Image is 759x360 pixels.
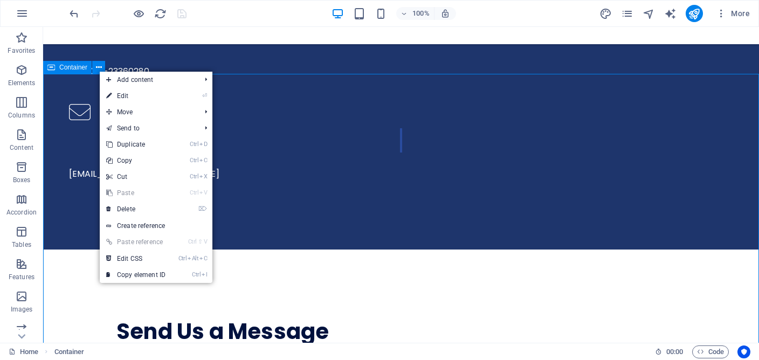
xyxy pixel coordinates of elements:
[100,185,172,201] a: CtrlVPaste
[686,5,703,22] button: publish
[199,141,207,148] i: D
[100,120,196,136] a: Send to
[178,255,187,262] i: Ctrl
[100,104,196,120] span: Move
[100,201,172,217] a: ⌦Delete
[202,271,207,278] i: I
[8,46,35,55] p: Favorites
[202,92,207,99] i: ⏎
[154,8,167,20] i: Reload page
[599,7,612,20] button: design
[68,8,80,20] i: Undo: Change email text (Ctrl+Z)
[154,7,167,20] button: reload
[9,273,34,281] p: Features
[100,267,172,283] a: CtrlICopy element ID
[100,251,172,267] a: CtrlAltCEdit CSS
[621,7,634,20] button: pages
[688,8,700,20] i: Publish
[190,157,198,164] i: Ctrl
[199,189,207,196] i: V
[11,305,33,314] p: Images
[198,238,203,245] i: ⇧
[737,345,750,358] button: Usercentrics
[188,255,198,262] i: Alt
[692,345,729,358] button: Code
[199,157,207,164] i: C
[697,345,724,358] span: Code
[712,5,754,22] button: More
[100,169,172,185] a: CtrlXCut
[59,64,87,71] span: Container
[621,8,633,20] i: Pages (Ctrl+Alt+S)
[100,136,172,153] a: CtrlDDuplicate
[188,238,197,245] i: Ctrl
[412,7,430,20] h6: 100%
[396,7,434,20] button: 100%
[190,189,198,196] i: Ctrl
[199,255,207,262] i: C
[8,111,35,120] p: Columns
[13,176,31,184] p: Boxes
[716,8,750,19] span: More
[199,173,207,180] i: X
[100,72,196,88] span: Add content
[190,141,198,148] i: Ctrl
[100,153,172,169] a: CtrlCCopy
[655,345,684,358] h6: Session time
[666,345,683,358] span: 00 00
[190,173,198,180] i: Ctrl
[6,208,37,217] p: Accordion
[204,238,207,245] i: V
[54,345,85,358] span: Click to select. Double-click to edit
[67,7,80,20] button: undo
[664,7,677,20] button: text_generator
[12,240,31,249] p: Tables
[100,88,172,104] a: ⏎Edit
[192,271,201,278] i: Ctrl
[664,8,677,20] i: AI Writer
[8,79,36,87] p: Elements
[100,234,172,250] a: Ctrl⇧VPaste reference
[643,8,655,20] i: Navigator
[674,348,675,356] span: :
[9,345,38,358] a: Click to cancel selection. Double-click to open Pages
[643,7,655,20] button: navigator
[100,218,212,234] a: Create reference
[54,345,85,358] nav: breadcrumb
[10,143,33,152] p: Content
[198,205,207,212] i: ⌦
